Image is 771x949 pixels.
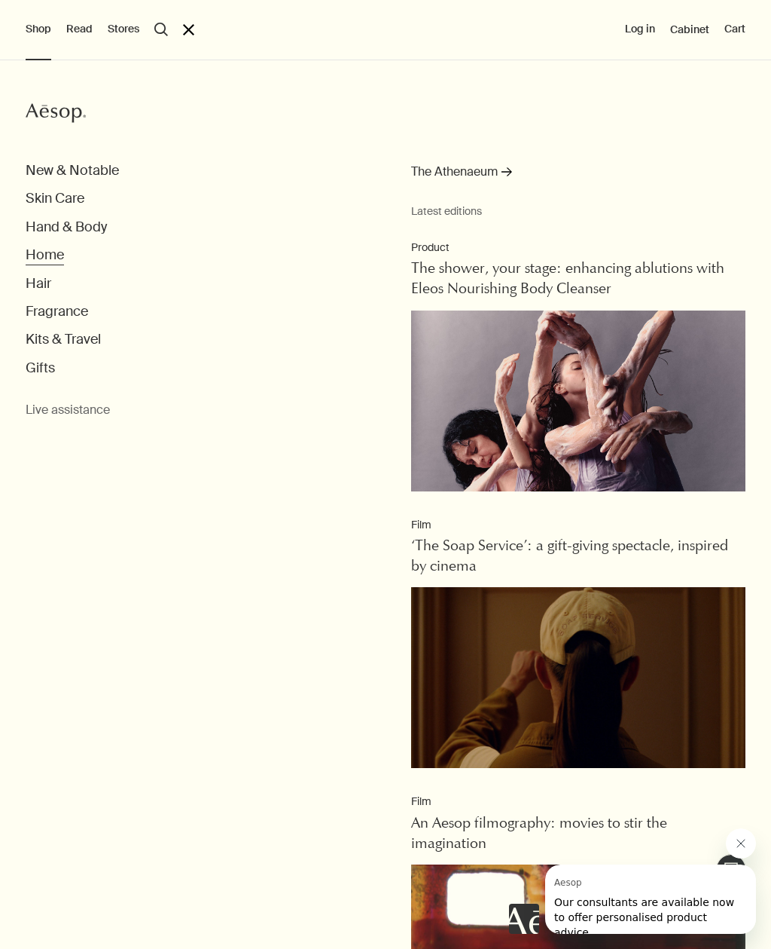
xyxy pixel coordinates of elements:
[26,102,86,124] svg: Aesop
[545,865,756,934] iframe: Message from Aesop
[411,162,498,182] span: The Athenaeum
[411,240,745,256] p: Product
[509,828,756,934] div: Aesop says "Our consultants are available now to offer personalised product advice.". Open messag...
[26,162,119,179] button: New & Notable
[411,816,667,852] span: An Aesop filmography: movies to stir the imagination
[411,794,745,810] p: Film
[26,246,64,264] button: Home
[9,32,189,74] span: Our consultants are available now to offer personalised product advice.
[411,240,745,495] a: ProductThe shower, your stage: enhancing ablutions with Eleos Nourishing Body CleanserDancers wea...
[26,275,51,292] button: Hair
[724,22,745,37] button: Cart
[22,98,90,132] a: Aesop
[726,828,756,859] iframe: Close message from Aesop
[183,24,194,35] button: Close the Menu
[411,204,745,218] small: Latest editions
[26,219,107,236] button: Hand & Body
[26,190,84,207] button: Skin Care
[26,331,101,348] button: Kits & Travel
[26,303,88,320] button: Fragrance
[26,360,55,377] button: Gifts
[411,518,745,773] a: Film‘The Soap Service’: a gift-giving spectacle, inspired by cinemaRear view of someone knocking ...
[26,403,110,418] button: Live assistance
[411,518,745,533] p: Film
[509,904,539,934] iframe: no content
[154,23,168,36] button: Open search
[411,262,724,297] span: The shower, your stage: enhancing ablutions with Eleos Nourishing Body Cleanser
[66,22,93,37] button: Read
[411,539,728,574] span: ‘The Soap Service’: a gift-giving spectacle, inspired by cinema
[411,162,512,189] a: The Athenaeum
[26,22,51,37] button: Shop
[625,22,655,37] button: Log in
[108,22,139,37] button: Stores
[670,23,709,36] a: Cabinet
